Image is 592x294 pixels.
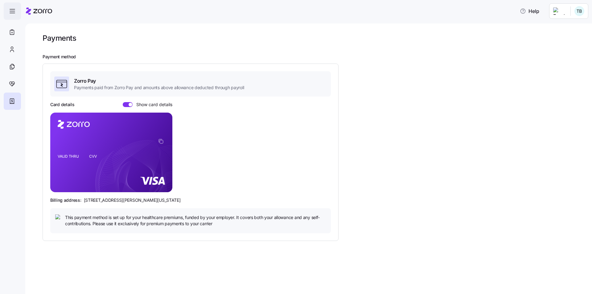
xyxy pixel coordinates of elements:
button: copy-to-clipboard [158,139,164,144]
tspan: CVV [89,154,97,159]
span: Zorro Pay [74,77,244,85]
img: b23f1d7873e64ddaeb5e67a752c45fb2 [574,6,584,16]
img: Employer logo [553,7,565,15]
h2: Payment method [43,54,583,60]
img: icon bulb [55,214,63,222]
span: Help [520,7,539,15]
span: Payments paid from Zorro Pay and amounts above allowance deducted through payroll [74,85,244,91]
span: Billing address: [50,197,81,203]
h1: Payments [43,33,76,43]
button: Help [515,5,544,17]
span: [STREET_ADDRESS][PERSON_NAME][US_STATE] [84,197,181,203]
span: This payment method is set up for your healthcare premiums, funded by your employer. It covers bo... [65,214,326,227]
span: Show card details [133,102,172,107]
h3: Card details [50,101,75,108]
tspan: VALID THRU [58,154,79,159]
